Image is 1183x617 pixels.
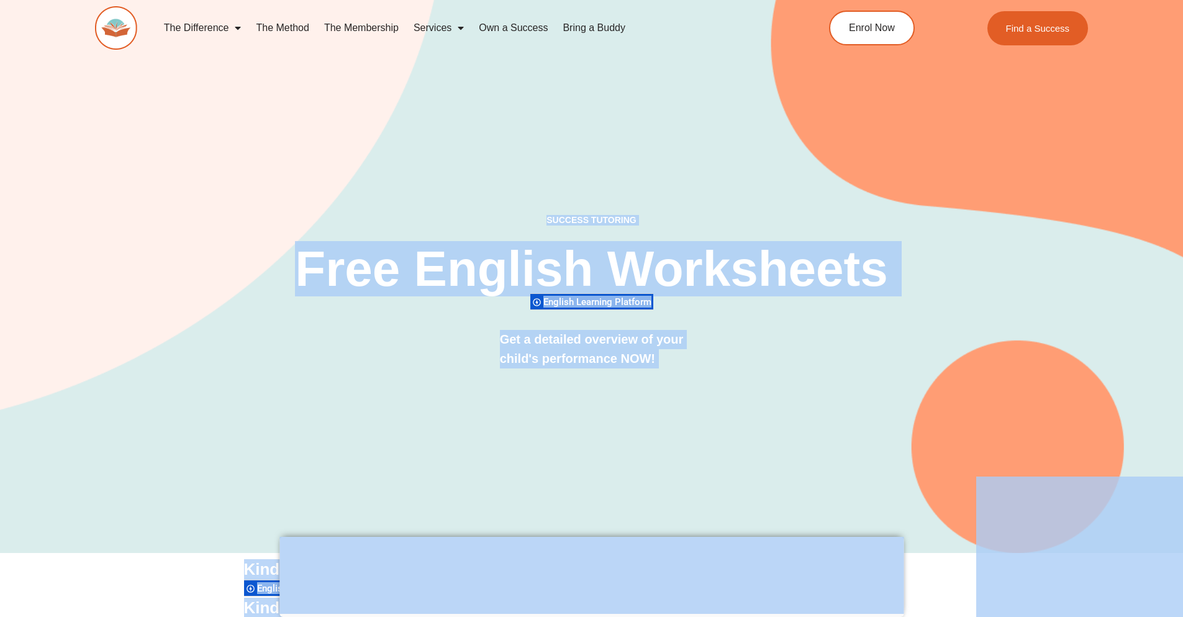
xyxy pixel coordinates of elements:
[530,293,653,310] div: English Learning Platform
[257,583,369,594] span: English Learning Platform
[1006,24,1070,33] span: Find a Success
[406,14,471,42] a: Services
[987,11,1089,45] a: Find a Success
[156,14,773,42] nav: Menu
[244,559,940,580] h3: Kinder English Worksheets
[829,11,915,45] a: Enrol Now
[317,14,406,42] a: The Membership
[244,598,749,617] a: Kinder Worksheet 1:Identifying Uppercase and Lowercase Letters
[279,537,904,614] iframe: Advertisement
[156,14,249,42] a: The Difference
[976,477,1183,617] iframe: Chat Widget
[543,296,655,308] span: English Learning Platform
[445,215,739,226] h4: SUCCESS TUTORING​
[849,23,895,33] span: Enrol Now
[500,330,684,368] h3: Get a detailed overview of your child's performance NOW!
[248,14,316,42] a: The Method
[264,244,920,294] h2: Free English Worksheets​
[555,14,633,42] a: Bring a Buddy
[244,580,367,596] div: English Learning Platform
[471,14,555,42] a: Own a Success
[244,598,401,617] span: Kinder Worksheet 1:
